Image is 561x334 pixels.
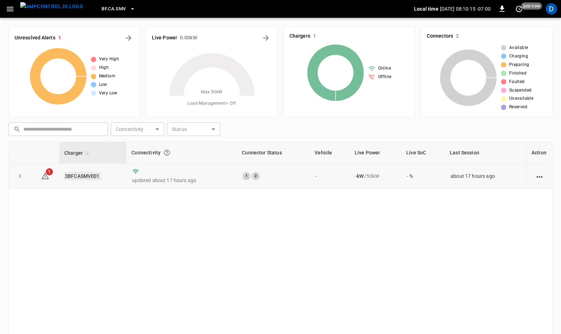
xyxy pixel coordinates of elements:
h6: 1 [313,32,316,40]
button: All Alerts [123,32,134,44]
span: Very High [99,56,119,63]
div: 2 [252,172,260,180]
h6: 2 [456,32,459,40]
button: set refresh interval [513,3,525,15]
span: Reserved [509,104,527,111]
div: Connectivity [131,146,232,159]
span: Very Low [99,90,118,97]
span: Preparing [509,61,529,69]
h6: 1 [58,34,61,42]
span: Charger [64,149,92,157]
span: BF.CA.SMV [102,5,126,13]
h6: Unresolved Alerts [15,34,55,42]
img: ampcontrol.io logo [20,2,83,11]
span: just now [521,2,542,10]
span: Suspended [509,87,532,94]
h6: Chargers [289,32,310,40]
a: 3BFCASMV001 [64,172,101,180]
span: Offline [378,73,392,81]
th: Vehicle [310,142,350,164]
td: - [310,164,350,188]
span: Faulted [509,78,525,86]
a: 1 [41,173,49,178]
p: [DATE] 08:10:15 -07:00 [440,5,491,12]
span: 1 [46,168,53,175]
span: Low [99,81,107,88]
h6: Live Power [152,34,177,42]
span: Charging [509,53,528,60]
span: Max. 50 kW [201,89,222,96]
th: Action [526,142,552,164]
th: Live Power [350,142,401,164]
div: action cell options [535,173,544,180]
span: Medium [99,73,115,80]
h6: Connectors [427,32,453,40]
td: - % [401,164,445,188]
p: - kW [355,173,364,180]
div: 1 [243,172,250,180]
h6: 0.00 kW [180,34,197,42]
th: Connector Status [237,142,310,164]
button: BF.CA.SMV [99,2,138,16]
td: about 17 hours ago [445,164,526,188]
span: Unavailable [509,95,533,102]
div: profile-icon [546,3,557,15]
span: High [99,64,109,71]
span: Available [509,44,528,51]
button: Connection between the charger and our software. [160,146,173,159]
button: Energy Overview [260,32,272,44]
span: Finished [509,70,527,77]
p: updated about 17 hours ago [132,177,231,184]
th: Last Session [445,142,526,164]
p: Local time [414,5,439,12]
div: / 50 kW [355,173,396,180]
button: expand row [15,171,25,181]
span: Load Management = Off [187,100,236,107]
th: Live SoC [401,142,445,164]
span: Online [378,65,391,72]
